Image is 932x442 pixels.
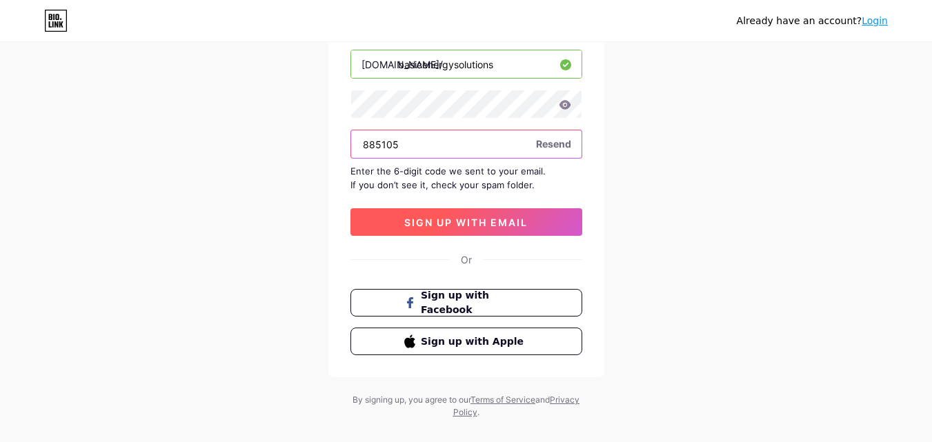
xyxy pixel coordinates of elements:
button: sign up with email [350,208,582,236]
span: Resend [536,137,571,151]
span: Sign up with Apple [421,334,528,349]
div: By signing up, you agree to our and . [349,394,584,419]
span: Sign up with Facebook [421,288,528,317]
a: Terms of Service [470,394,535,405]
input: username [351,50,582,78]
div: [DOMAIN_NAME]/ [361,57,443,72]
button: Sign up with Facebook [350,289,582,317]
button: Sign up with Apple [350,328,582,355]
div: Enter the 6-digit code we sent to your email. If you don’t see it, check your spam folder. [350,164,582,192]
div: Already have an account? [737,14,888,28]
div: Or [461,252,472,267]
input: Paste login code [351,130,582,158]
a: Login [862,15,888,26]
span: sign up with email [404,217,528,228]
